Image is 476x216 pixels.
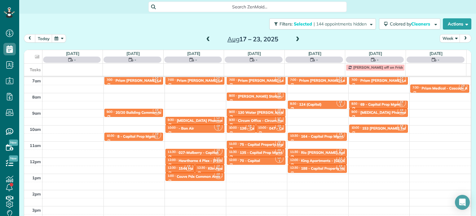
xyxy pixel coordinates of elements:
[353,65,408,70] span: [PERSON_NAME] off on Fridays
[116,110,176,115] div: 20/20 Building Common Area - C&r
[256,57,258,63] span: -
[275,118,283,124] small: 1
[269,126,292,131] div: 047 - Capital
[337,150,345,156] small: 1
[214,118,222,124] small: 1
[360,110,409,115] div: [MEDICAL_DATA] Pharmacy
[301,150,375,155] div: Rio [PERSON_NAME] Apts - Circum Pacific
[280,21,293,27] span: Filters:
[238,110,341,115] div: 130 Water [PERSON_NAME] Apartments - Capital Property
[66,51,79,56] a: [DATE]
[398,110,406,116] small: 1
[430,51,443,56] a: [DATE]
[24,34,36,43] button: prev
[35,34,52,43] button: today
[214,150,222,156] small: 1
[275,78,283,84] small: 1
[275,158,283,164] small: 1
[177,118,226,123] div: [MEDICAL_DATA] Pharmacy
[369,51,382,56] a: [DATE]
[301,134,343,139] div: 164 - Capital Prop Mgmt
[214,166,222,172] small: 1
[240,159,260,163] div: 70 - Capital
[195,57,197,63] span: -
[214,174,222,180] small: 1
[294,21,312,27] span: Selected
[337,134,345,140] small: 1
[275,110,283,116] small: 1
[214,36,292,43] h2: 17 – 23, 2025
[178,166,223,171] div: 1544 Hawthorne - Hi Five
[187,51,201,56] a: [DATE]
[30,127,41,132] span: 10am
[240,142,287,147] div: 75 - Capital Property Mgmt
[32,208,41,213] span: 3pm
[117,134,156,139] div: 8 - Capital Prop Mgmt
[314,21,367,27] span: | 144 appointments hidden
[177,174,241,179] div: Couve Pdx Common Area - Eko Living
[379,18,440,30] button: Colored byCleaners
[32,78,41,83] span: 7am
[275,150,283,156] small: 1
[438,57,439,63] span: -
[9,155,18,162] span: New
[178,126,194,131] div: - Bon Air
[134,57,136,63] span: -
[411,21,431,27] span: Cleaners
[398,126,406,132] small: 1
[275,94,283,100] small: 1
[214,126,222,132] small: 1
[360,78,417,83] div: Prism [PERSON_NAME] Location
[459,86,467,92] small: 1
[377,57,379,63] span: -
[390,21,432,27] span: Colored by
[337,166,345,172] small: 1
[153,110,161,116] small: 1
[185,166,193,172] small: 1
[275,142,283,148] small: 1
[398,78,406,84] small: 1
[116,78,172,83] div: Prism [PERSON_NAME] Location
[248,51,261,56] a: [DATE]
[153,134,161,140] small: 1
[440,34,460,43] button: Week
[9,140,18,146] span: New
[32,175,41,180] span: 1pm
[337,158,345,164] small: 1
[301,159,372,163] div: King Apartments - [GEOGRAPHIC_DATA]
[337,78,345,84] small: 1
[153,78,161,84] small: 1
[178,159,282,163] div: Hawthorne 4 Plex - [PERSON_NAME] And [PERSON_NAME]
[32,191,41,196] span: 2pm
[74,57,76,63] span: -
[269,18,376,30] button: Filters: Selected | 144 appointments hidden
[240,126,282,131] div: 136 - Capital Prop Mgmt
[316,57,318,63] span: -
[238,78,295,83] div: Prism [PERSON_NAME] Location
[275,126,283,132] small: 1
[455,195,470,210] div: Open Intercom Messenger
[308,51,322,56] a: [DATE]
[177,78,233,83] div: Prism [PERSON_NAME] Location
[299,102,321,107] div: 124 (Capital)
[227,35,240,43] span: Aug
[32,94,41,99] span: 8am
[214,78,222,84] small: 1
[32,111,41,116] span: 9am
[398,102,406,108] small: 1
[301,166,350,171] div: 188 - Capital Property Mgmt
[362,126,458,131] div: 153 [PERSON_NAME] Seller House - Capital Prop Mgmt
[460,34,471,43] button: next
[178,150,218,155] div: 027-Mulberry - Capital
[126,51,140,56] a: [DATE]
[266,18,376,30] a: Filters: Selected | 144 appointments hidden
[238,94,301,99] div: [PERSON_NAME] Station - Quantum
[337,102,345,108] small: 1
[238,118,289,123] div: Circum Office - Circum Pacific
[30,143,41,148] span: 11am
[208,166,263,171] div: Kiln Apartments - Jle Properties
[240,150,282,155] div: 135 - Capital Prop Mgmt
[214,158,222,164] small: 1
[30,159,41,164] span: 12pm
[246,126,254,132] small: 1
